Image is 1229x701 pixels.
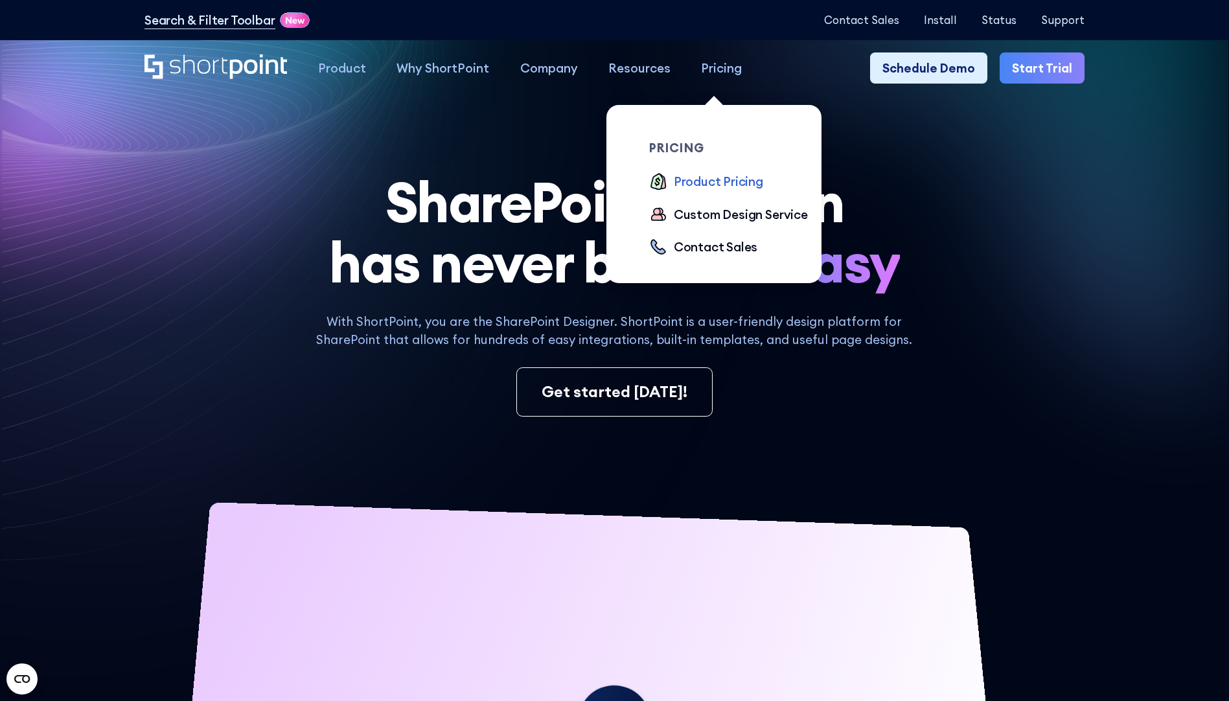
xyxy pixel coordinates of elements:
iframe: Chat Widget [1164,639,1229,701]
div: Pricing [701,59,742,77]
a: Home [144,54,288,81]
a: Schedule Demo [870,52,987,83]
a: Search & Filter Toolbar [144,11,275,29]
a: Resources [593,52,685,83]
a: Support [1041,14,1085,26]
button: Open CMP widget [6,663,38,695]
a: Product [303,52,381,83]
a: Start Trial [1000,52,1085,83]
a: Contact Sales [649,238,757,258]
div: Company [520,59,578,77]
p: With ShortPoint, you are the SharePoint Designer. ShortPoint is a user-friendly design platform f... [303,312,925,349]
div: Product Pricing [674,172,763,190]
a: Contact Sales [824,14,899,26]
div: Why ShortPoint [396,59,489,77]
a: Company [505,52,593,83]
h1: SharePoint Design has never been [144,172,1085,294]
a: Install [924,14,957,26]
div: Chat-Widget [1164,639,1229,701]
a: Custom Design Service [649,205,808,225]
div: pricing [649,142,821,154]
a: Why ShortPoint [382,52,505,83]
a: Pricing [686,52,757,83]
div: Product [318,59,366,77]
span: so easy [711,233,900,293]
div: Get started [DATE]! [542,380,687,404]
div: Resources [608,59,671,77]
a: Get started [DATE]! [516,367,713,417]
a: Product Pricing [649,172,763,192]
a: Status [982,14,1017,26]
div: Contact Sales [674,238,758,256]
div: Custom Design Service [674,205,808,224]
